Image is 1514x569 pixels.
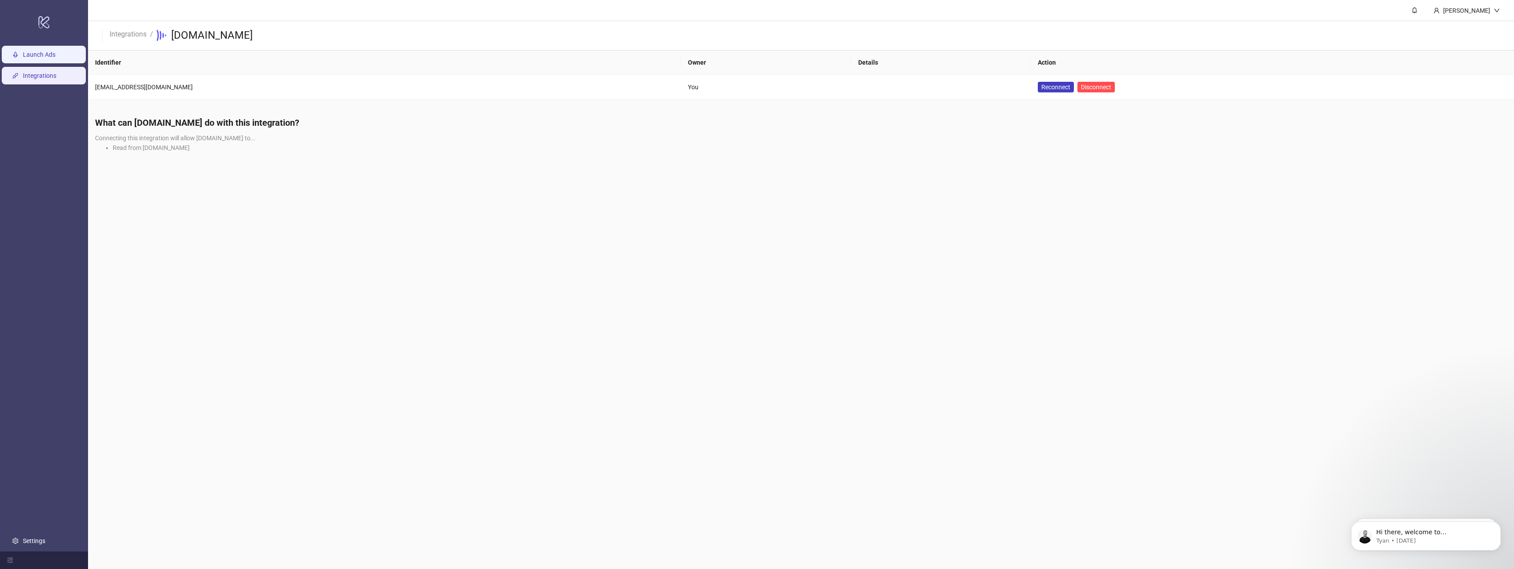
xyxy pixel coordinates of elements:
[113,143,1507,153] li: Read from [DOMAIN_NAME]
[23,537,45,544] a: Settings
[1041,82,1070,92] span: Reconnect
[157,30,168,41] svg: Frame.io Logo
[150,29,153,43] li: /
[1077,82,1115,92] button: Disconnect
[1433,7,1440,14] span: user
[1411,7,1418,13] span: bell
[1038,82,1074,92] a: Reconnect
[23,51,55,58] a: Launch Ads
[95,82,674,92] div: [EMAIL_ADDRESS][DOMAIN_NAME]
[1440,6,1494,15] div: [PERSON_NAME]
[88,51,681,75] th: Identifier
[851,51,1031,75] th: Details
[171,29,253,43] h3: [DOMAIN_NAME]
[1081,84,1111,91] span: Disconnect
[108,29,148,38] a: Integrations
[1494,7,1500,14] span: down
[7,557,13,563] span: menu-fold
[1338,503,1514,565] iframe: Intercom notifications message
[1031,51,1514,75] th: Action
[95,117,1507,129] h4: What can [DOMAIN_NAME] do with this integration?
[681,51,851,75] th: Owner
[23,72,56,79] a: Integrations
[688,82,844,92] div: You
[95,135,256,142] span: Connecting this integration will allow [DOMAIN_NAME] to...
